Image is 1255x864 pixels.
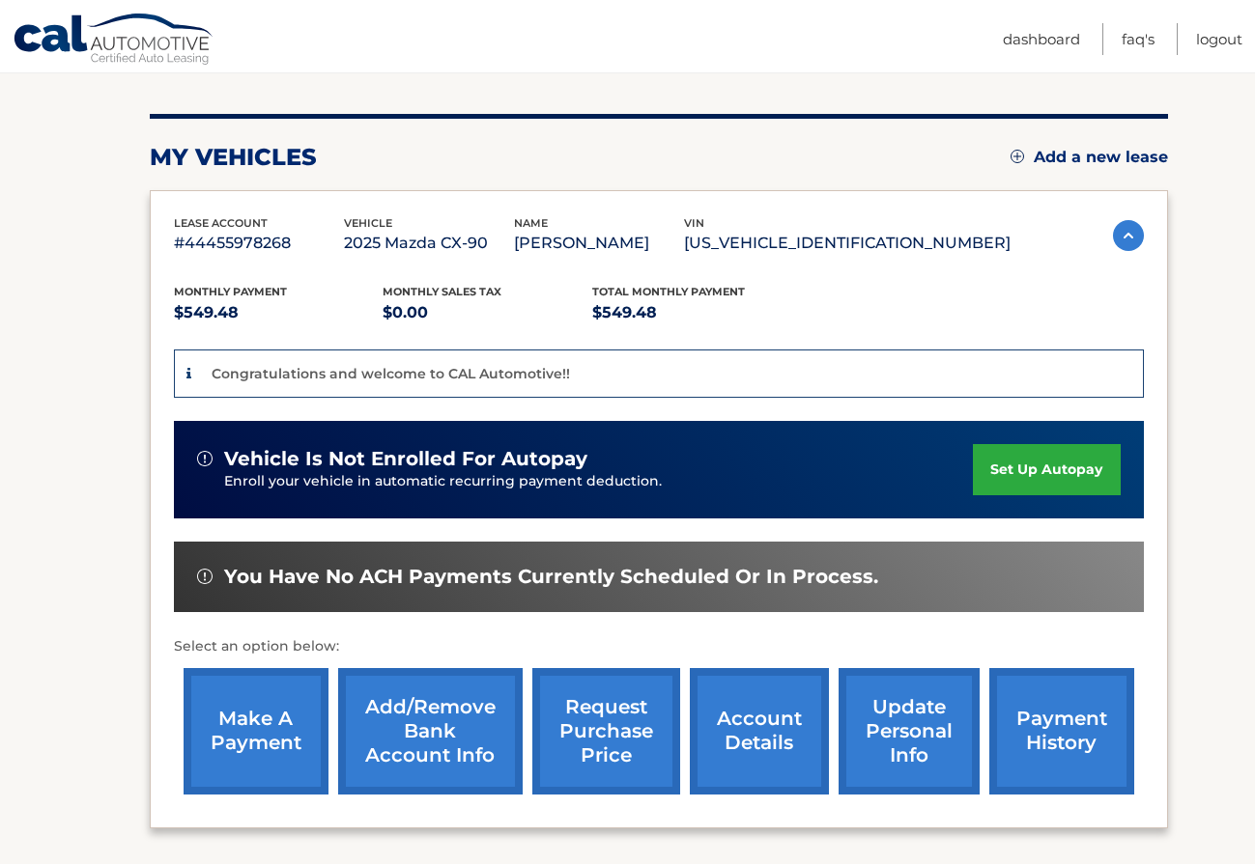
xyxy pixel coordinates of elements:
[174,299,384,326] p: $549.48
[514,230,684,257] p: [PERSON_NAME]
[174,216,268,230] span: lease account
[344,216,392,230] span: vehicle
[344,230,514,257] p: 2025 Mazda CX-90
[1113,220,1144,251] img: accordion-active.svg
[592,285,745,298] span: Total Monthly Payment
[174,285,287,298] span: Monthly Payment
[383,299,592,326] p: $0.00
[839,668,980,794] a: update personal info
[1011,148,1168,167] a: Add a new lease
[224,565,878,589] span: You have no ACH payments currently scheduled or in process.
[338,668,523,794] a: Add/Remove bank account info
[197,451,213,466] img: alert-white.svg
[532,668,680,794] a: request purchase price
[1196,23,1242,55] a: Logout
[1011,150,1024,163] img: add.svg
[592,299,802,326] p: $549.48
[224,447,587,471] span: vehicle is not enrolled for autopay
[174,635,1144,658] p: Select an option below:
[514,216,548,230] span: name
[684,230,1011,257] p: [US_VEHICLE_IDENTIFICATION_NUMBER]
[684,216,704,230] span: vin
[184,668,328,794] a: make a payment
[973,444,1120,495] a: set up autopay
[383,285,501,298] span: Monthly sales Tax
[150,143,317,172] h2: my vehicles
[224,471,974,492] p: Enroll your vehicle in automatic recurring payment deduction.
[212,365,570,382] p: Congratulations and welcome to CAL Automotive!!
[690,668,829,794] a: account details
[1003,23,1080,55] a: Dashboard
[174,230,344,257] p: #44455978268
[197,569,213,584] img: alert-white.svg
[989,668,1134,794] a: payment history
[13,13,215,69] a: Cal Automotive
[1122,23,1155,55] a: FAQ's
